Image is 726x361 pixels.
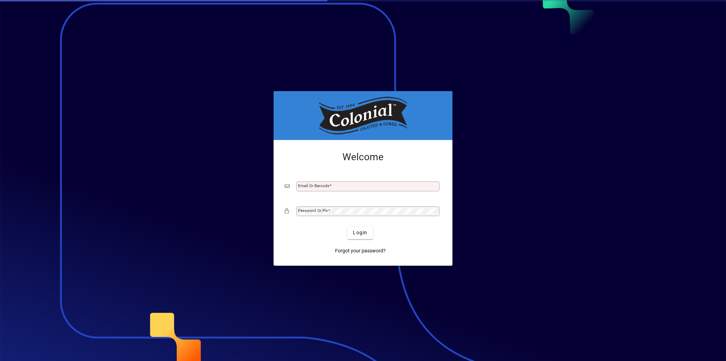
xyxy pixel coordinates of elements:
mat-label: Password or Pin [298,208,328,213]
mat-label: Email or Barcode [298,183,329,188]
span: Login [353,229,367,236]
button: Login [347,227,373,239]
span: Forgot your password? [335,247,386,255]
a: Forgot your password? [332,245,389,257]
h2: Welcome [285,151,441,163]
